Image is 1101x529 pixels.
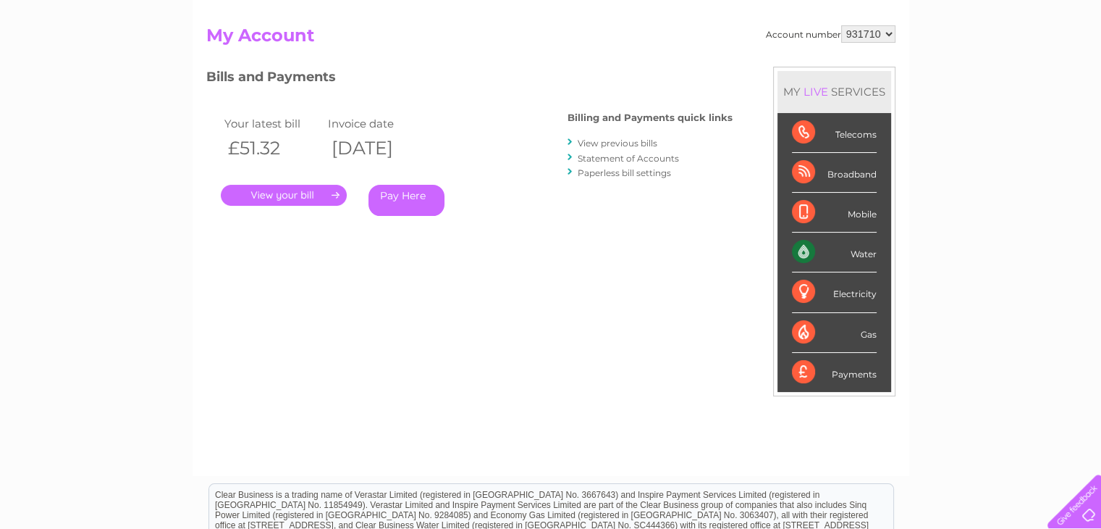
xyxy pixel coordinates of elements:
div: Mobile [792,193,877,233]
a: Paperless bill settings [578,167,671,178]
a: Pay Here [368,185,444,216]
a: Log out [1053,62,1087,72]
div: Electricity [792,272,877,312]
a: Blog [975,62,996,72]
div: Clear Business is a trading name of Verastar Limited (registered in [GEOGRAPHIC_DATA] No. 3667643... [209,8,893,70]
a: Statement of Accounts [578,153,679,164]
img: logo.png [38,38,112,82]
th: £51.32 [221,133,325,163]
h2: My Account [206,25,895,53]
a: . [221,185,347,206]
div: Account number [766,25,895,43]
td: Invoice date [324,114,429,133]
div: LIVE [801,85,831,99]
td: Your latest bill [221,114,325,133]
a: Water [846,62,874,72]
div: Water [792,233,877,272]
th: [DATE] [324,133,429,163]
div: Gas [792,313,877,353]
a: Contact [1005,62,1040,72]
a: Energy [882,62,914,72]
div: Broadband [792,153,877,193]
h3: Bills and Payments [206,67,733,92]
a: 0333 014 3131 [828,7,928,25]
a: View previous bills [578,138,657,149]
a: Telecoms [923,62,966,72]
div: Payments [792,353,877,392]
div: MY SERVICES [777,71,891,112]
div: Telecoms [792,113,877,153]
h4: Billing and Payments quick links [568,112,733,123]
